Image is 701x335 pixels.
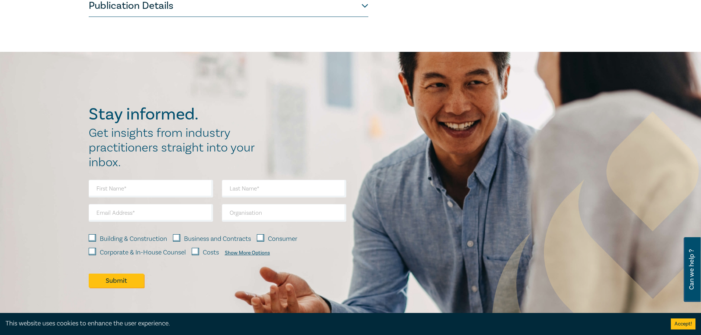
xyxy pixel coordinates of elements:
[222,204,346,222] input: Organisation
[6,319,660,328] div: This website uses cookies to enhance the user experience.
[225,250,270,256] div: Show More Options
[89,126,262,170] h2: Get insights from industry practitioners straight into your inbox.
[268,234,297,244] label: Consumer
[184,234,251,244] label: Business and Contracts
[203,248,219,257] label: Costs
[89,180,213,197] input: First Name*
[100,248,186,257] label: Corporate & In-House Counsel
[89,274,144,288] button: Submit
[222,180,346,197] input: Last Name*
[100,234,167,244] label: Building & Construction
[688,242,695,297] span: Can we help ?
[89,105,262,124] h2: Stay informed.
[671,318,695,329] button: Accept cookies
[89,204,213,222] input: Email Address*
